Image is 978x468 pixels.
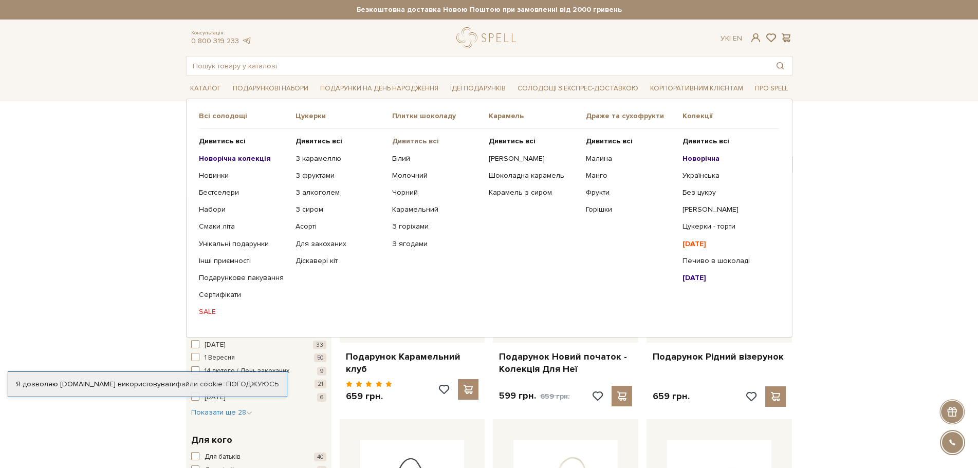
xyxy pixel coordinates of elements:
[489,137,536,145] b: Дивитись всі
[199,137,246,145] b: Дивитись всі
[489,154,578,163] a: [PERSON_NAME]
[296,256,384,266] a: Діскавері кіт
[191,433,232,447] span: Для кого
[586,205,675,214] a: Горішки
[586,111,682,121] span: Драже та сухофрукти
[682,154,771,163] a: Новорічна
[346,351,479,375] a: Подарунок Карамельний клуб
[313,341,326,349] span: 33
[682,154,719,163] b: Новорічна
[682,273,706,282] b: [DATE]
[296,154,384,163] a: З карамеллю
[191,392,326,403] button: [DATE] 6
[314,453,326,461] span: 40
[199,307,288,316] a: SALE
[721,34,742,43] div: Ук
[296,137,342,145] b: Дивитись всі
[314,353,326,362] span: 50
[317,367,326,376] span: 9
[392,137,481,146] a: Дивитись всі
[392,154,481,163] a: Білий
[315,380,326,388] span: 21
[296,137,384,146] a: Дивитись всі
[199,290,288,299] a: Сертифікати
[191,340,326,350] button: [DATE] 33
[205,452,241,462] span: Для батьків
[682,137,771,146] a: Дивитись всі
[191,36,239,45] a: 0 800 319 233
[191,353,326,363] button: 1 Вересня 50
[316,81,442,97] a: Подарунки на День народження
[199,137,288,146] a: Дивитись всі
[199,154,271,163] b: Новорічна колекція
[499,390,570,402] p: 599 грн.
[729,34,731,43] span: |
[513,80,642,97] a: Солодощі з експрес-доставкою
[682,239,771,249] a: [DATE]
[586,137,675,146] a: Дивитись всі
[540,392,570,401] span: 659 грн.
[392,111,489,121] span: Плитки шоколаду
[446,81,510,97] a: Ідеї подарунків
[199,256,288,266] a: Інші приємності
[191,408,252,417] span: Показати ще 28
[296,239,384,249] a: Для закоханих
[646,81,747,97] a: Корпоративним клієнтам
[186,99,792,337] div: Каталог
[499,351,632,375] a: Подарунок Новий початок - Колекція Для Неї
[199,222,288,231] a: Смаки літа
[205,392,225,403] span: [DATE]
[586,154,675,163] a: Малина
[392,239,481,249] a: З ягодами
[229,81,312,97] a: Подарункові набори
[186,5,792,14] strong: Безкоштовна доставка Новою Поштою при замовленні від 2000 гривень
[199,273,288,283] a: Подарункове пакування
[586,171,675,180] a: Манго
[191,407,252,418] button: Показати ще 28
[456,27,521,48] a: logo
[296,111,392,121] span: Цукерки
[296,205,384,214] a: З сиром
[186,81,225,97] a: Каталог
[392,188,481,197] a: Чорний
[586,137,633,145] b: Дивитись всі
[346,390,393,402] p: 659 грн.
[199,239,288,249] a: Унікальні подарунки
[187,57,768,75] input: Пошук товару у каталозі
[682,171,771,180] a: Українська
[733,34,742,43] a: En
[199,188,288,197] a: Бестселери
[489,188,578,197] a: Карамель з сиром
[226,380,279,389] a: Погоджуюсь
[205,340,225,350] span: [DATE]
[682,111,779,121] span: Колекції
[205,353,235,363] span: 1 Вересня
[682,222,771,231] a: Цукерки - торти
[653,390,690,402] p: 659 грн.
[242,36,252,45] a: telegram
[489,171,578,180] a: Шоколадна карамель
[653,351,786,363] a: Подарунок Рідний візерунок
[586,188,675,197] a: Фрукти
[199,205,288,214] a: Набори
[682,256,771,266] a: Печиво в шоколаді
[191,452,326,462] button: Для батьків 40
[392,222,481,231] a: З горіхами
[205,366,289,377] span: 14 лютого / День закоханих
[191,366,326,377] button: 14 лютого / День закоханих 9
[682,188,771,197] a: Без цукру
[296,222,384,231] a: Асорті
[751,81,792,97] a: Про Spell
[768,57,792,75] button: Пошук товару у каталозі
[392,171,481,180] a: Молочний
[296,171,384,180] a: З фруктами
[317,393,326,402] span: 6
[392,205,481,214] a: Карамельний
[682,137,729,145] b: Дивитись всі
[296,188,384,197] a: З алкоголем
[682,205,771,214] a: [PERSON_NAME]
[8,380,287,389] div: Я дозволяю [DOMAIN_NAME] використовувати
[199,154,288,163] a: Новорічна колекція
[176,380,223,388] a: файли cookie
[489,137,578,146] a: Дивитись всі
